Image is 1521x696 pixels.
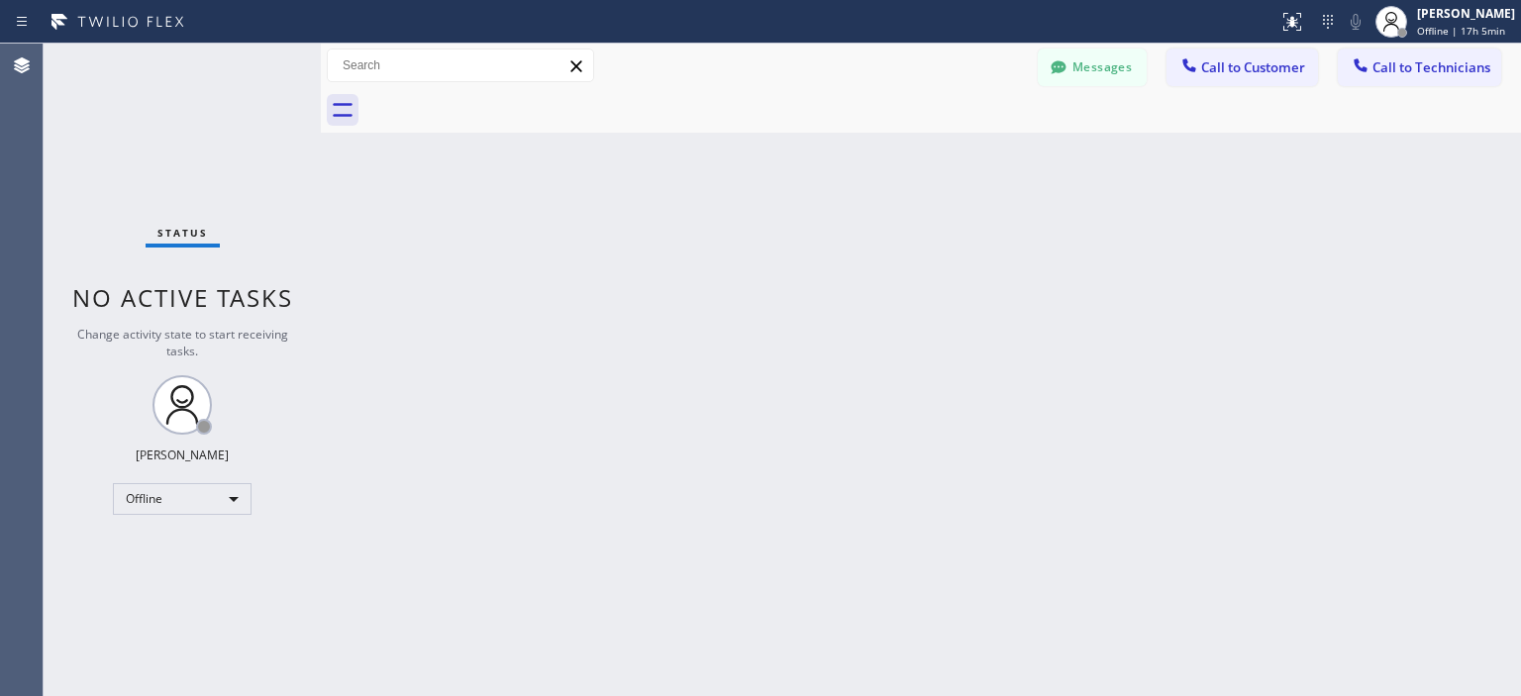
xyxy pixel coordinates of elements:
button: Mute [1342,8,1369,36]
div: Offline [113,483,252,515]
span: Call to Customer [1201,58,1305,76]
div: [PERSON_NAME] [136,447,229,463]
div: [PERSON_NAME] [1417,5,1515,22]
span: Call to Technicians [1372,58,1490,76]
span: Status [157,226,208,240]
span: No active tasks [72,281,293,314]
button: Messages [1038,49,1147,86]
input: Search [328,50,593,81]
button: Call to Technicians [1338,49,1501,86]
button: Call to Customer [1166,49,1318,86]
span: Change activity state to start receiving tasks. [77,326,288,359]
span: Offline | 17h 5min [1417,24,1505,38]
